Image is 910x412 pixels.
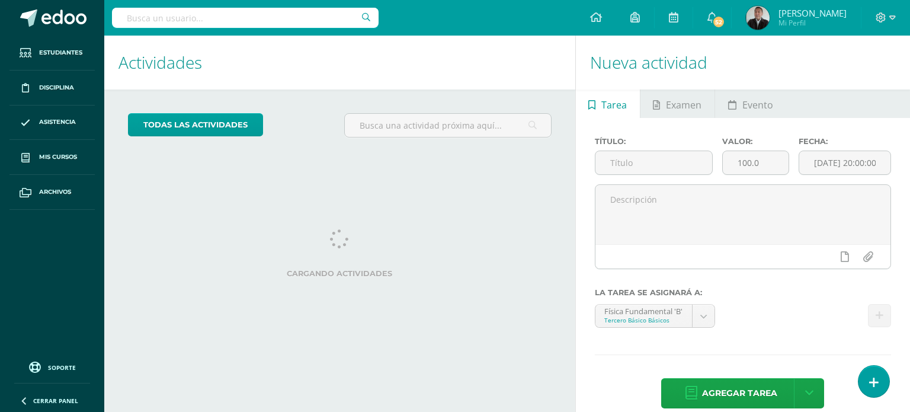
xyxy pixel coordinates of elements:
[39,117,76,127] span: Asistencia
[595,137,713,146] label: Título:
[576,90,640,118] a: Tarea
[604,316,684,324] div: Tercero Básico Básicos
[666,91,701,119] span: Examen
[702,379,777,408] span: Agregar tarea
[345,114,550,137] input: Busca una actividad próxima aquí...
[595,288,891,297] label: La tarea se asignará a:
[601,91,627,119] span: Tarea
[48,363,76,372] span: Soporte
[39,83,74,92] span: Disciplina
[9,71,95,106] a: Disciplina
[33,397,78,405] span: Cerrar panel
[722,137,789,146] label: Valor:
[640,90,714,118] a: Examen
[715,90,786,118] a: Evento
[590,36,896,90] h1: Nueva actividad
[742,91,773,119] span: Evento
[112,8,379,28] input: Busca un usuario...
[778,18,847,28] span: Mi Perfil
[39,187,71,197] span: Archivos
[118,36,561,90] h1: Actividades
[9,36,95,71] a: Estudiantes
[39,48,82,58] span: Estudiantes
[778,7,847,19] span: [PERSON_NAME]
[799,137,891,146] label: Fecha:
[39,152,77,162] span: Mis cursos
[14,359,90,375] a: Soporte
[595,305,715,327] a: Física Fundamental 'B'Tercero Básico Básicos
[604,305,684,316] div: Física Fundamental 'B'
[712,15,725,28] span: 52
[128,269,552,278] label: Cargando actividades
[9,140,95,175] a: Mis cursos
[9,106,95,140] a: Asistencia
[799,151,890,174] input: Fecha de entrega
[723,151,789,174] input: Puntos máximos
[595,151,712,174] input: Título
[128,113,263,136] a: todas las Actividades
[746,6,770,30] img: 8e337047394b3ae7d1ae796442da1b8e.png
[9,175,95,210] a: Archivos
